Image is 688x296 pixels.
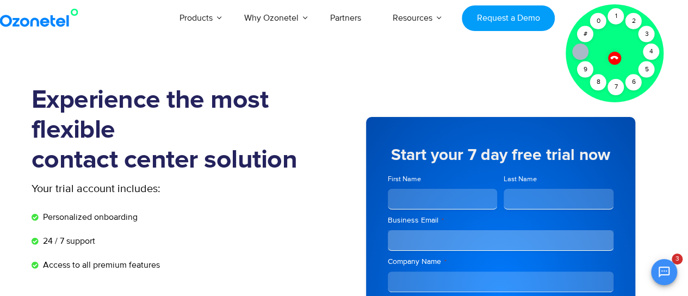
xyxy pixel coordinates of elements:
div: 4 [643,44,659,60]
div: 9 [577,61,593,78]
label: Last Name [504,174,613,184]
div: 8 [590,74,606,90]
label: Business Email [388,215,613,226]
label: Company Name [388,256,613,267]
span: Access to all premium features [40,258,160,272]
a: Request a Demo [462,5,555,31]
h1: Experience the most flexible contact center solution [32,85,333,175]
div: 5 [639,61,655,78]
div: 7 [608,79,624,95]
div: # [577,26,593,42]
span: 24 / 7 support [40,235,95,248]
div: 2 [625,13,642,29]
button: Open chat [651,259,677,285]
div: 6 [625,74,642,90]
div: 3 [639,26,655,42]
span: Personalized onboarding [40,211,138,224]
span: 3 [672,254,683,264]
p: Your trial account includes: [32,181,252,197]
h5: Start your 7 day free trial now [388,147,613,163]
label: First Name [388,174,498,184]
div: 1 [608,8,624,24]
div: 0 [590,13,606,29]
